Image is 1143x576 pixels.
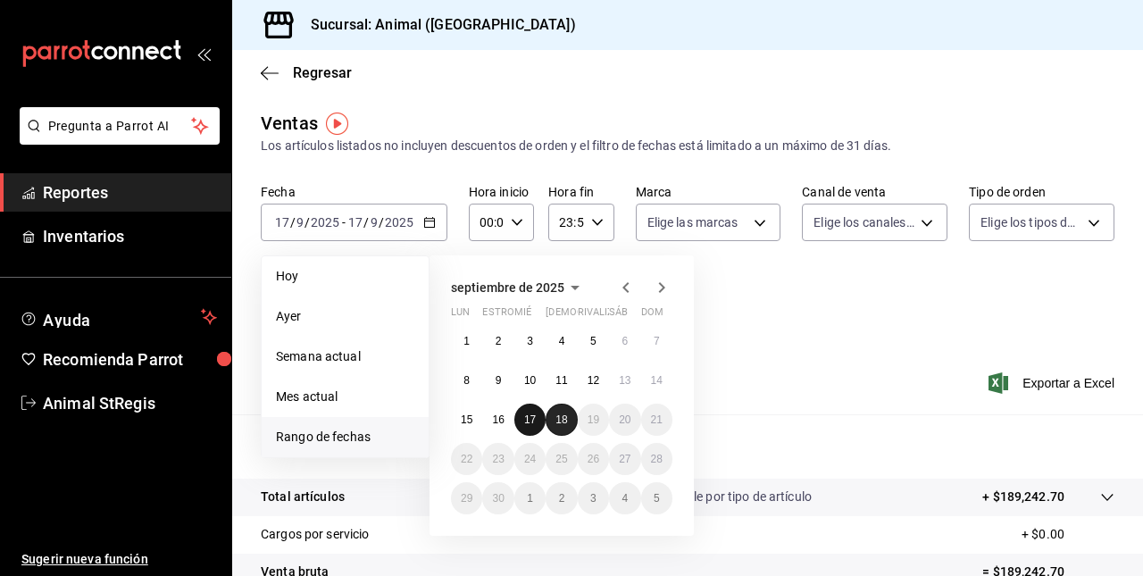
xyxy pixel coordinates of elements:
[651,413,663,426] abbr: 21 de septiembre de 2025
[261,137,1114,155] div: Los artículos listados no incluyen descuentos de orden y el filtro de fechas está limitado a un m...
[290,215,296,230] span: /
[451,364,482,397] button: 8 de septiembre de 2025
[559,492,565,505] abbr: 2 de octubre de 2025
[463,374,470,387] abbr: 8 de septiembre de 2025
[370,215,379,230] input: --
[514,325,546,357] button: 3 de septiembre de 2025
[578,404,609,436] button: 19 de septiembre de 2025
[651,453,663,465] abbr: 28 de septiembre de 2025
[261,186,447,198] label: Fecha
[609,443,640,475] button: 27 de septiembre de 2025
[48,117,192,136] span: Pregunta a Parrot AI
[492,413,504,426] abbr: 16 de septiembre de 2025
[619,413,630,426] abbr: 20 de septiembre de 2025
[555,374,567,387] abbr: 11 de septiembre de 2025
[609,364,640,397] button: 13 de septiembre de 2025
[293,64,352,81] span: Regresar
[546,482,577,514] button: 2 de octubre de 2025
[641,325,672,357] button: 7 de septiembre de 2025
[451,325,482,357] button: 1 de septiembre de 2025
[261,64,352,81] button: Regresar
[641,306,663,325] abbr: domingo
[347,215,363,230] input: --
[555,453,567,465] abbr: 25 de septiembre de 2025
[43,183,108,202] font: Reportes
[492,492,504,505] abbr: 30 de septiembre de 2025
[482,404,513,436] button: 16 de septiembre de 2025
[636,186,781,198] label: Marca
[482,443,513,475] button: 23 de septiembre de 2025
[451,277,586,298] button: septiembre de 2025
[641,443,672,475] button: 28 de septiembre de 2025
[514,443,546,475] button: 24 de septiembre de 2025
[296,215,305,230] input: --
[524,453,536,465] abbr: 24 de septiembre de 2025
[622,335,628,347] abbr: 6 de septiembre de 2025
[384,215,414,230] input: ----
[546,443,577,475] button: 25 de septiembre de 2025
[578,364,609,397] button: 12 de septiembre de 2025
[813,213,914,231] span: Elige los canales de venta
[261,525,370,544] p: Cargos por servicio
[578,443,609,475] button: 26 de septiembre de 2025
[482,325,513,357] button: 2 de septiembre de 2025
[619,453,630,465] abbr: 27 de septiembre de 2025
[482,306,538,325] abbr: martes
[1022,525,1114,544] p: + $0.00
[980,213,1081,231] span: Elige los tipos de orden
[622,492,628,505] abbr: 4 de octubre de 2025
[482,364,513,397] button: 9 de septiembre de 2025
[305,215,310,230] span: /
[310,215,340,230] input: ----
[546,364,577,397] button: 11 de septiembre de 2025
[451,306,470,325] abbr: lunes
[482,482,513,514] button: 30 de septiembre de 2025
[276,267,414,286] span: Hoy
[588,374,599,387] abbr: 12 de septiembre de 2025
[496,335,502,347] abbr: 2 de septiembre de 2025
[469,186,534,198] label: Hora inicio
[590,492,597,505] abbr: 3 de octubre de 2025
[461,492,472,505] abbr: 29 de septiembre de 2025
[13,129,220,148] a: Pregunta a Parrot AI
[276,388,414,406] span: Mes actual
[559,335,565,347] abbr: 4 de septiembre de 2025
[548,186,613,198] label: Hora fin
[514,404,546,436] button: 17 de septiembre de 2025
[969,186,1114,198] label: Tipo de orden
[619,374,630,387] abbr: 13 de septiembre de 2025
[451,404,482,436] button: 15 de septiembre de 2025
[496,374,502,387] abbr: 9 de septiembre de 2025
[992,372,1114,394] button: Exportar a Excel
[276,428,414,447] span: Rango de fechas
[527,492,533,505] abbr: 1 de octubre de 2025
[451,280,564,295] span: septiembre de 2025
[555,413,567,426] abbr: 18 de septiembre de 2025
[196,46,211,61] button: open_drawer_menu
[546,306,651,325] abbr: jueves
[588,413,599,426] abbr: 19 de septiembre de 2025
[654,492,660,505] abbr: 5 de octubre de 2025
[276,307,414,326] span: Ayer
[802,186,947,198] label: Canal de venta
[326,113,348,135] img: Marcador de información sobre herramientas
[379,215,384,230] span: /
[546,404,577,436] button: 18 de septiembre de 2025
[609,404,640,436] button: 20 de septiembre de 2025
[514,364,546,397] button: 10 de septiembre de 2025
[276,347,414,366] span: Semana actual
[524,374,536,387] abbr: 10 de septiembre de 2025
[524,413,536,426] abbr: 17 de septiembre de 2025
[578,482,609,514] button: 3 de octubre de 2025
[647,213,738,231] span: Elige las marcas
[982,488,1064,506] p: + $189,242.70
[641,482,672,514] button: 5 de octubre de 2025
[451,482,482,514] button: 29 de septiembre de 2025
[527,335,533,347] abbr: 3 de septiembre de 2025
[261,110,318,137] div: Ventas
[546,325,577,357] button: 4 de septiembre de 2025
[641,404,672,436] button: 21 de septiembre de 2025
[609,482,640,514] button: 4 de octubre de 2025
[590,335,597,347] abbr: 5 de septiembre de 2025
